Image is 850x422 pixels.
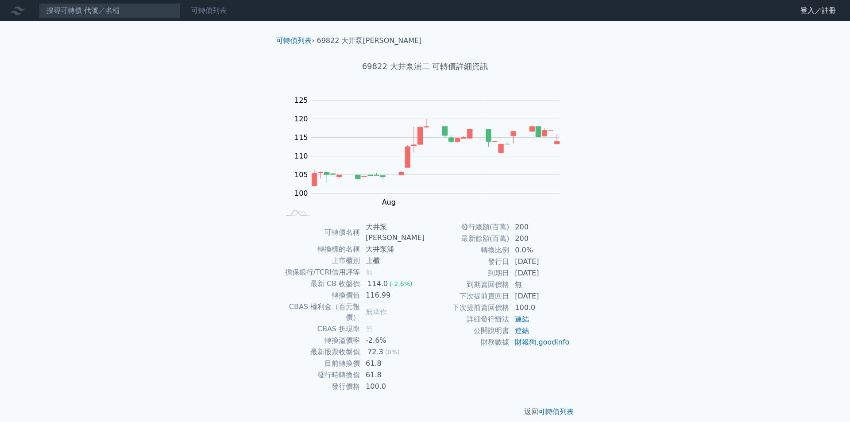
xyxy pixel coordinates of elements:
[269,407,581,417] p: 返回
[280,301,360,323] td: CBAS 權利金（百元報價）
[191,6,227,15] a: 可轉債列表
[360,290,425,301] td: 116.99
[294,115,308,123] tspan: 120
[510,267,570,279] td: [DATE]
[280,346,360,358] td: 最新股票收盤價
[425,267,510,279] td: 到期日
[290,96,573,206] g: Chart
[793,4,843,18] a: 登入／註冊
[510,233,570,244] td: 200
[366,347,385,357] div: 72.3
[360,221,425,244] td: 大井泵[PERSON_NAME]
[360,255,425,267] td: 上櫃
[360,369,425,381] td: 61.8
[425,244,510,256] td: 轉換比例
[276,35,314,46] li: ›
[366,279,390,289] div: 114.0
[280,323,360,335] td: CBAS 折現率
[538,338,569,346] a: goodinfo
[425,314,510,325] td: 詳細發行辦法
[280,221,360,244] td: 可轉債名稱
[360,335,425,346] td: -2.6%
[294,189,308,197] tspan: 100
[294,170,308,179] tspan: 105
[510,279,570,290] td: 無
[360,358,425,369] td: 61.8
[294,152,308,160] tspan: 110
[294,133,308,142] tspan: 115
[515,315,529,323] a: 連結
[425,290,510,302] td: 下次提前賣回日
[366,325,373,333] span: 無
[280,369,360,381] td: 發行時轉換價
[280,335,360,346] td: 轉換溢價率
[280,267,360,278] td: 擔保銀行/TCRI信用評等
[538,407,574,416] a: 可轉債列表
[425,302,510,314] td: 下次提前賣回價格
[280,358,360,369] td: 目前轉換價
[425,337,510,348] td: 財務數據
[39,3,181,18] input: 搜尋可轉債 代號／名稱
[510,337,570,348] td: ,
[280,278,360,290] td: 最新 CB 收盤價
[366,268,373,276] span: 無
[510,256,570,267] td: [DATE]
[515,338,536,346] a: 財報狗
[425,325,510,337] td: 公開說明書
[280,381,360,392] td: 發行價格
[276,36,312,45] a: 可轉債列表
[385,348,400,356] span: (0%)
[269,60,581,73] h1: 69822 大井泵浦二 可轉債詳細資訊
[360,244,425,255] td: 大井泵浦
[382,198,396,206] tspan: Aug
[390,280,413,287] span: (-2.6%)
[510,244,570,256] td: 0.0%
[312,119,559,186] g: Series
[425,221,510,233] td: 發行總額(百萬)
[280,255,360,267] td: 上市櫃別
[317,35,422,46] li: 69822 大井泵[PERSON_NAME]
[510,302,570,314] td: 100.0
[425,256,510,267] td: 發行日
[280,244,360,255] td: 轉換標的名稱
[425,233,510,244] td: 最新餘額(百萬)
[294,96,308,105] tspan: 125
[515,326,529,335] a: 連結
[510,221,570,233] td: 200
[366,308,387,316] span: 無承作
[280,290,360,301] td: 轉換價值
[425,279,510,290] td: 到期賣回價格
[510,290,570,302] td: [DATE]
[360,381,425,392] td: 100.0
